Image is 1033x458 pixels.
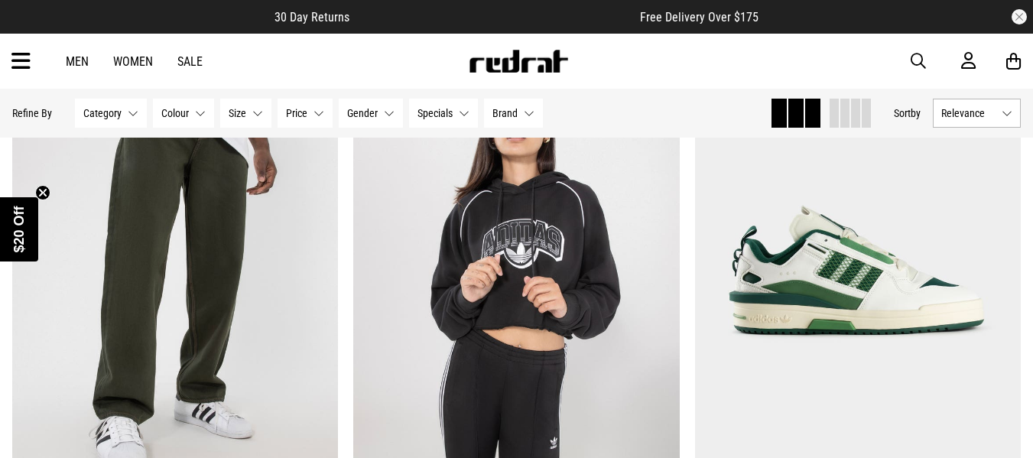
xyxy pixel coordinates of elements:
button: Open LiveChat chat widget [12,6,58,52]
a: Sale [177,54,203,69]
button: Relevance [933,99,1021,128]
button: Category [75,99,147,128]
span: Price [286,107,307,119]
button: Sortby [894,104,921,122]
button: Specials [409,99,478,128]
span: Relevance [941,107,996,119]
button: Price [278,99,333,128]
span: Free Delivery Over $175 [640,10,759,24]
span: by [911,107,921,119]
button: Size [220,99,271,128]
span: Category [83,107,122,119]
span: Brand [492,107,518,119]
span: Colour [161,107,189,119]
span: $20 Off [11,206,27,252]
span: 30 Day Returns [274,10,349,24]
img: Redrat logo [468,50,569,73]
span: Specials [417,107,453,119]
button: Close teaser [35,185,50,200]
button: Brand [484,99,543,128]
iframe: Customer reviews powered by Trustpilot [380,9,609,24]
p: Refine By [12,107,52,119]
button: Colour [153,99,214,128]
a: Men [66,54,89,69]
span: Gender [347,107,378,119]
button: Gender [339,99,403,128]
span: Size [229,107,246,119]
a: Women [113,54,153,69]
